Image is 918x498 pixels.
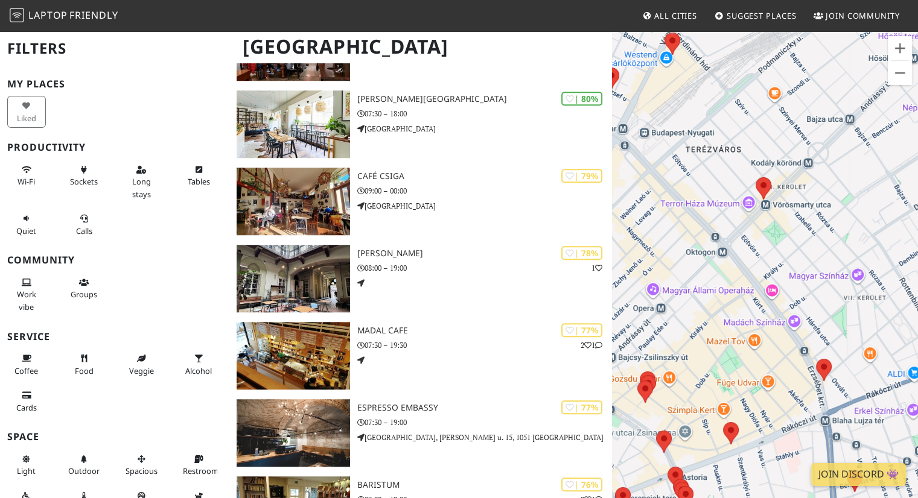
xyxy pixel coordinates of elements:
p: 07:30 – 19:30 [357,339,613,351]
p: [GEOGRAPHIC_DATA], [PERSON_NAME] u. 15, 1051 [GEOGRAPHIC_DATA] [357,432,613,443]
div: | 80% [561,92,602,106]
span: Alcohol [185,365,212,376]
button: Sockets [65,160,103,192]
div: | 78% [561,246,602,260]
span: Credit cards [16,402,37,413]
h3: Baristum [357,480,613,490]
span: Veggie [129,365,154,376]
a: Fekete | 78% 1 [PERSON_NAME] 08:00 – 19:00 [229,245,612,312]
img: Café Csiga [237,168,349,235]
span: All Cities [654,10,697,21]
span: Food [75,365,94,376]
button: Long stays [122,160,161,204]
h3: Community [7,254,222,266]
h3: My Places [7,78,222,90]
button: Cards [7,385,46,417]
p: [GEOGRAPHIC_DATA] [357,123,613,134]
p: 07:30 – 19:00 [357,417,613,428]
a: Join Community [809,5,905,27]
p: [GEOGRAPHIC_DATA] [357,200,613,212]
span: Group tables [71,289,97,300]
span: Coffee [14,365,38,376]
h2: Filters [7,30,222,67]
span: Spacious [126,465,158,476]
a: Café Csiga | 79% Café Csiga 09:00 – 00:00 [GEOGRAPHIC_DATA] [229,168,612,235]
span: Power sockets [70,176,98,187]
p: 08:00 – 19:00 [357,262,613,274]
span: Stable Wi-Fi [18,176,35,187]
button: Work vibe [7,273,46,317]
div: | 76% [561,478,602,491]
button: Veggie [122,348,161,380]
span: Work-friendly tables [188,176,210,187]
img: LaptopFriendly [10,8,24,22]
h1: [GEOGRAPHIC_DATA] [233,30,610,63]
div: | 77% [561,400,602,414]
button: Alcohol [179,348,218,380]
span: Restroom [183,465,218,476]
img: Franziska - Buda [237,90,349,158]
a: LaptopFriendly LaptopFriendly [10,5,118,27]
h3: Café Csiga [357,171,613,181]
p: 07:30 – 18:00 [357,108,613,119]
img: Fekete [237,245,349,312]
h3: [PERSON_NAME] [357,248,613,259]
a: Madal Cafe | 77% 21 Madal Cafe 07:30 – 19:30 [229,322,612,389]
span: Quiet [16,225,36,236]
a: Join Discord 👾 [811,463,906,486]
p: 09:00 – 00:00 [357,185,613,197]
p: 1 [591,262,602,274]
img: Madal Cafe [237,322,349,389]
button: Tables [179,160,218,192]
button: Wi-Fi [7,160,46,192]
div: | 79% [561,169,602,183]
img: Espresso Embassy [237,399,349,467]
button: Food [65,348,103,380]
span: Outdoor area [68,465,100,476]
div: | 77% [561,323,602,337]
h3: Productivity [7,142,222,153]
span: Long stays [132,176,151,199]
h3: Space [7,431,222,443]
span: People working [17,289,36,312]
a: Suggest Places [710,5,802,27]
button: Coffee [7,348,46,380]
a: All Cities [637,5,702,27]
a: Espresso Embassy | 77% Espresso Embassy 07:30 – 19:00 [GEOGRAPHIC_DATA], [PERSON_NAME] u. 15, 105... [229,399,612,467]
p: 2 1 [581,339,602,351]
button: Calls [65,209,103,241]
span: Friendly [69,8,118,22]
button: Outdoor [65,449,103,481]
button: Restroom [179,449,218,481]
h3: Service [7,331,222,342]
button: Kicsinyítés [888,61,912,85]
button: Quiet [7,209,46,241]
h3: Espresso Embassy [357,403,613,413]
button: Nagyítás [888,36,912,60]
button: Groups [65,273,103,304]
span: Join Community [826,10,900,21]
span: Video/audio calls [76,225,92,236]
a: Franziska - Buda | 80% [PERSON_NAME][GEOGRAPHIC_DATA] 07:30 – 18:00 [GEOGRAPHIC_DATA] [229,90,612,158]
span: Natural light [17,465,36,476]
button: Light [7,449,46,481]
span: Suggest Places [727,10,797,21]
span: Laptop [28,8,68,22]
button: Spacious [122,449,161,481]
h3: Madal Cafe [357,326,613,336]
h3: [PERSON_NAME][GEOGRAPHIC_DATA] [357,94,613,104]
